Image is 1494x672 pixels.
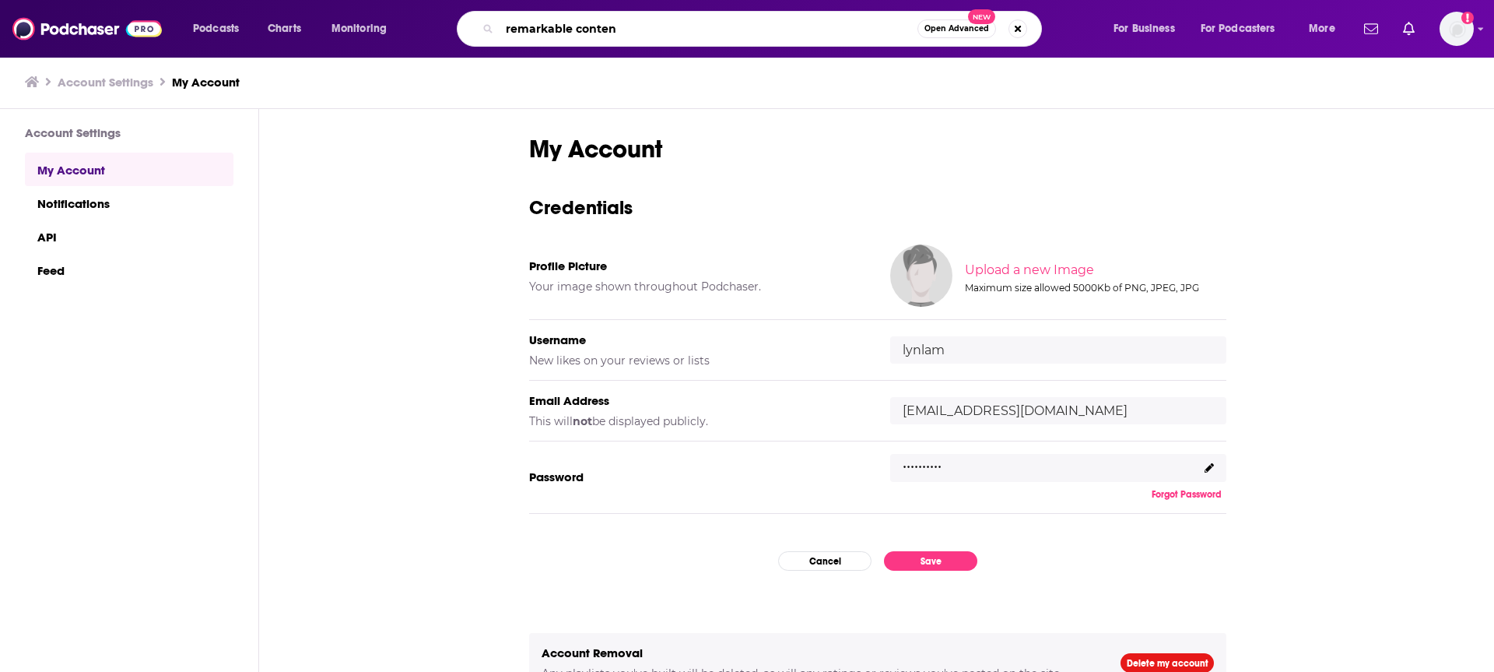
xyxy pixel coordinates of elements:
[968,9,996,24] span: New
[529,134,1226,164] h1: My Account
[321,16,407,41] button: open menu
[58,75,153,90] a: Account Settings
[1461,12,1474,24] svg: Add a profile image
[573,414,592,428] b: not
[25,125,233,140] h3: Account Settings
[25,220,233,253] a: API
[1298,16,1355,41] button: open menu
[903,450,942,473] p: ..........
[1358,16,1384,42] a: Show notifications dropdown
[1440,12,1474,46] button: Show profile menu
[25,186,233,220] a: Notifications
[25,153,233,186] a: My Account
[1397,16,1421,42] a: Show notifications dropdown
[472,11,1057,47] div: Search podcasts, credits, & more...
[890,397,1226,424] input: email
[1440,12,1474,46] img: User Profile
[1309,18,1335,40] span: More
[924,25,989,33] span: Open Advanced
[1103,16,1194,41] button: open menu
[172,75,240,90] a: My Account
[529,259,865,273] h5: Profile Picture
[193,18,239,40] span: Podcasts
[529,354,865,368] h5: New likes on your reviews or lists
[268,18,301,40] span: Charts
[1113,18,1175,40] span: For Business
[529,195,1226,220] h3: Credentials
[529,332,865,347] h5: Username
[965,282,1223,294] div: Maximum size allowed 5000Kb of PNG, JPEG, JPG
[258,16,310,41] a: Charts
[1201,18,1275,40] span: For Podcasters
[542,646,1096,660] h5: Account Removal
[182,16,259,41] button: open menu
[1440,12,1474,46] span: Logged in as lynlam
[500,16,917,41] input: Search podcasts, credits, & more...
[529,470,865,484] h5: Password
[1147,488,1226,501] button: Forgot Password
[529,280,865,294] h5: Your image shown throughout Podchaser.
[890,245,952,307] img: Your profile image
[1191,16,1298,41] button: open menu
[917,19,996,38] button: Open AdvancedNew
[12,14,162,44] img: Podchaser - Follow, Share and Rate Podcasts
[890,336,1226,364] input: username
[25,253,233,287] a: Feed
[529,393,865,408] h5: Email Address
[529,414,865,428] h5: This will be displayed publicly.
[331,18,387,40] span: Monitoring
[884,551,977,571] button: Save
[778,551,871,571] button: Cancel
